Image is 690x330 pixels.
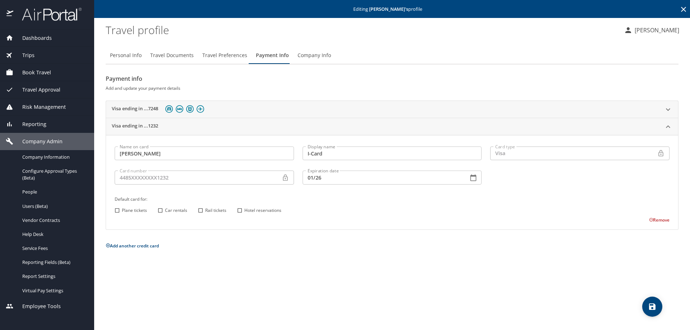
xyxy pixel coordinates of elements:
button: Remove [649,217,670,223]
span: Dashboards [13,34,52,42]
p: [PERSON_NAME] [632,26,679,34]
span: Company Info [298,51,331,60]
span: Users (Beta) [22,203,86,210]
span: Personal Info [110,51,142,60]
span: Virtual Pay Settings [22,287,86,294]
h1: Travel profile [106,19,618,41]
span: Rail tickets [205,207,226,214]
span: Company Admin [13,138,63,145]
strong: [PERSON_NAME] 's [369,6,408,12]
span: Employee Tools [13,302,61,310]
span: Hotel reservations [244,207,281,214]
button: save [642,297,662,317]
div: Visa ending in ...7248 [106,135,678,229]
img: icon-airportal.png [6,7,14,21]
div: Visa [490,147,657,160]
span: Travel Approval [13,86,60,94]
h2: Payment info [106,73,678,84]
span: Risk Management [13,103,66,111]
div: Visa ending in ...1232 [106,118,678,135]
input: Ex. My corporate card [303,147,482,160]
span: Service Fees [22,245,86,252]
input: MM/YY [303,171,463,184]
h6: Add and update your payment details [106,84,678,92]
h2: Visa ending in ...1232 [112,122,158,131]
div: Visa ending in ...7248 [106,101,678,118]
h2: Visa ending in ...7248 [112,105,158,114]
button: [PERSON_NAME] [621,24,682,37]
span: Help Desk [22,231,86,238]
span: Travel Documents [150,51,194,60]
span: Car rentals [165,207,187,214]
span: Reporting Fields (Beta) [22,259,86,266]
p: Editing profile [96,7,688,11]
span: Travel Preferences [202,51,247,60]
span: Trips [13,51,34,59]
div: Profile [106,47,678,64]
span: Book Travel [13,69,51,76]
span: Payment Info [256,51,289,60]
img: hotel [176,105,183,113]
button: Add another credit card [106,243,159,249]
img: airportal-logo.png [14,7,82,21]
span: Plane tickets [122,207,147,214]
span: Report Settings [22,273,86,280]
span: Company Information [22,154,86,161]
img: plane [197,105,204,113]
span: People [22,189,86,195]
span: Vendor Contracts [22,217,86,224]
h6: Default card for: [115,195,670,203]
span: Configure Approval Types (Beta) [22,168,86,181]
img: car [165,105,173,113]
span: Reporting [13,120,46,128]
img: rail [186,105,194,113]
